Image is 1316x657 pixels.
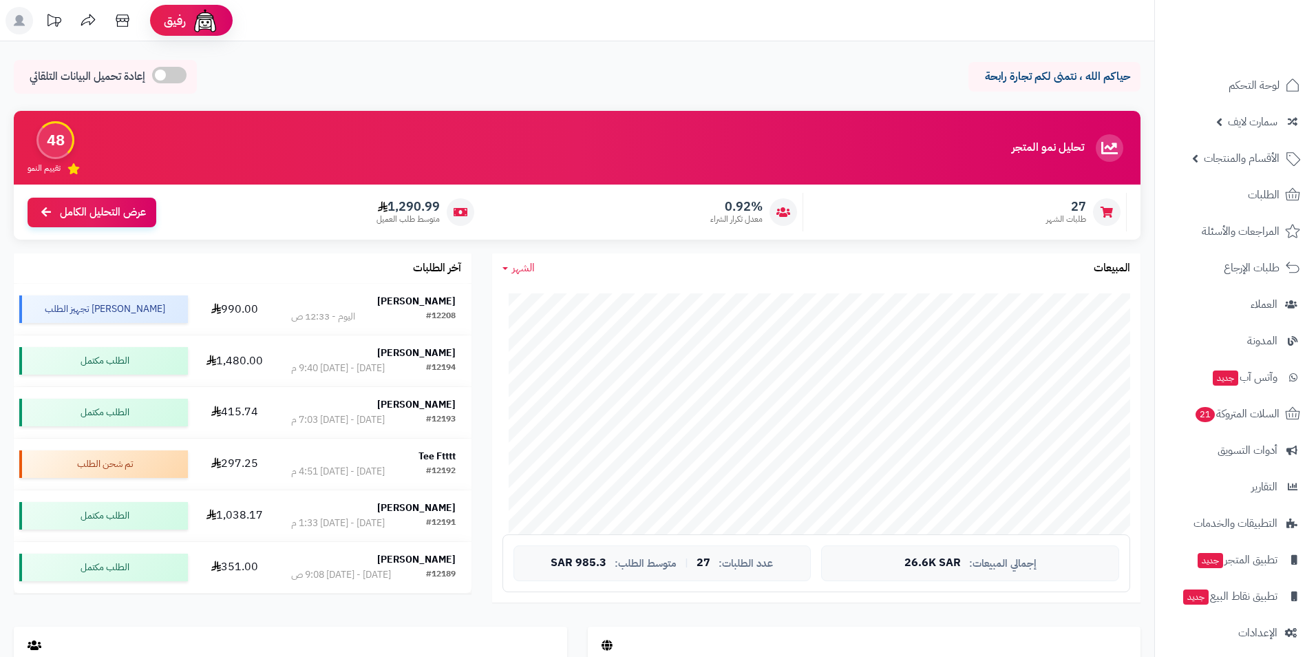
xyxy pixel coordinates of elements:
span: | [685,558,688,568]
span: المراجعات والأسئلة [1202,222,1280,241]
a: تطبيق نقاط البيعجديد [1163,580,1308,613]
span: إعادة تحميل البيانات التلقائي [30,69,145,85]
h3: آخر الطلبات [413,262,461,275]
span: طلبات الشهر [1046,213,1086,225]
td: 351.00 [193,542,275,593]
a: التقارير [1163,470,1308,503]
span: 26.6K SAR [904,557,961,570]
div: #12194 [426,362,456,375]
a: تحديثات المنصة [36,7,71,38]
span: عدد الطلبات: [719,558,773,570]
strong: [PERSON_NAME] [377,397,456,412]
div: #12193 [426,413,456,427]
div: الطلب مكتمل [19,347,188,375]
span: الشهر [512,260,535,276]
div: [DATE] - [DATE] 7:03 م [291,413,385,427]
a: السلات المتروكة21 [1163,397,1308,430]
span: أدوات التسويق [1218,441,1277,460]
h3: المبيعات [1094,262,1130,275]
div: [DATE] - [DATE] 4:51 م [291,465,385,479]
div: الطلب مكتمل [19,399,188,426]
span: معدل تكرار الشراء [710,213,763,225]
div: الطلب مكتمل [19,502,188,530]
a: التطبيقات والخدمات [1163,507,1308,540]
div: اليوم - 12:33 ص [291,310,355,324]
div: [PERSON_NAME] تجهيز الطلب [19,295,188,323]
div: [DATE] - [DATE] 1:33 م [291,517,385,530]
a: المدونة [1163,324,1308,357]
span: الطلبات [1248,185,1280,205]
span: تقييم النمو [28,163,61,174]
span: لوحة التحكم [1229,76,1280,95]
span: جديد [1198,553,1223,568]
span: الأقسام والمنتجات [1204,149,1280,168]
div: [DATE] - [DATE] 9:40 م [291,362,385,375]
div: [DATE] - [DATE] 9:08 ص [291,568,391,582]
a: عرض التحليل الكامل [28,198,156,227]
p: حياكم الله ، نتمنى لكم تجارة رابحة [979,69,1130,85]
a: الطلبات [1163,178,1308,211]
div: الطلب مكتمل [19,554,188,581]
h3: تحليل نمو المتجر [1012,142,1084,154]
span: عرض التحليل الكامل [60,205,146,220]
a: العملاء [1163,288,1308,321]
a: طلبات الإرجاع [1163,251,1308,284]
div: #12208 [426,310,456,324]
div: تم شحن الطلب [19,450,188,478]
td: 990.00 [193,284,275,335]
span: متوسط طلب العميل [376,213,440,225]
a: تطبيق المتجرجديد [1163,543,1308,576]
strong: Tee Ftttt [418,449,456,463]
a: الشهر [502,260,535,276]
span: التطبيقات والخدمات [1193,514,1277,533]
a: لوحة التحكم [1163,69,1308,102]
div: #12189 [426,568,456,582]
span: جديد [1183,590,1209,605]
div: #12191 [426,517,456,530]
span: الإعدادات [1238,623,1277,643]
span: 27 [1046,199,1086,214]
td: 415.74 [193,387,275,438]
td: 297.25 [193,439,275,490]
span: 1,290.99 [376,199,440,214]
a: أدوات التسويق [1163,434,1308,467]
span: رفيق [164,12,186,29]
span: المدونة [1247,331,1277,351]
span: تطبيق المتجر [1196,550,1277,570]
span: السلات المتروكة [1194,404,1280,424]
span: 27 [697,557,710,570]
span: التقارير [1251,477,1277,497]
span: وآتس آب [1211,368,1277,387]
span: طلبات الإرجاع [1224,258,1280,278]
a: وآتس آبجديد [1163,361,1308,394]
span: 21 [1196,407,1215,422]
span: سمارت لايف [1228,112,1277,132]
img: ai-face.png [191,7,219,34]
a: الإعدادات [1163,616,1308,649]
span: جديد [1213,371,1238,386]
span: إجمالي المبيعات: [969,558,1037,570]
strong: [PERSON_NAME] [377,552,456,567]
strong: [PERSON_NAME] [377,294,456,309]
td: 1,480.00 [193,335,275,386]
strong: [PERSON_NAME] [377,501,456,515]
strong: [PERSON_NAME] [377,346,456,360]
span: متوسط الطلب: [615,558,677,570]
span: العملاء [1251,295,1277,314]
td: 1,038.17 [193,490,275,541]
div: #12192 [426,465,456,479]
span: 985.3 SAR [551,557,606,570]
span: 0.92% [710,199,763,214]
a: المراجعات والأسئلة [1163,215,1308,248]
span: تطبيق نقاط البيع [1182,587,1277,606]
